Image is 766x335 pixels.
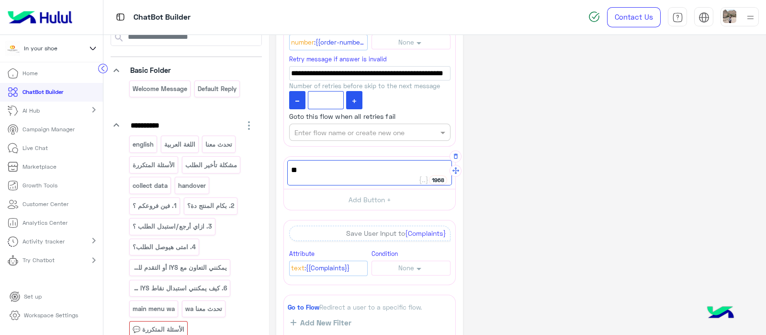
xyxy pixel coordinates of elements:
span: None [398,38,414,46]
a: Contact Us [607,7,661,27]
p: collect data [132,180,169,191]
mat-icon: chevron_right [88,104,100,116]
p: 4. امتى هيوصل الطلب؟ [132,242,197,253]
button: None [372,261,451,276]
p: Analytics Center [23,219,68,227]
p: english [132,139,155,150]
div: Save User Input to [289,226,451,241]
p: اللغة العربية [163,139,196,150]
p: main menu wa [132,303,176,314]
img: Logo [4,7,76,27]
small: Attribute [289,250,315,257]
p: 1. فين فروعكم ؟ [132,200,178,211]
mat-icon: chevron_right [88,235,100,246]
p: تحدث معنا wa [184,303,223,314]
button: Add New Filter [288,318,354,327]
mat-icon: chevron_right [88,254,100,266]
p: Activity tracker [23,237,65,246]
img: tab [672,12,683,23]
p: Growth Tools [23,181,57,190]
span: Go to Flow [288,303,319,311]
p: handover [177,180,206,191]
div: 1968 [429,175,447,185]
span: :{{order-number}} [314,37,366,48]
p: Set up [24,292,42,301]
a: tab [668,7,687,27]
p: Home [23,69,38,78]
p: مشكلة تأخير الطلب [184,160,237,171]
p: الأسئلة المتكررة 💬 [132,324,185,335]
img: tab [698,12,710,23]
p: Campaign Manager [23,125,75,134]
p: AI Hub [23,106,40,115]
p: 6. كيف يمكنني استبدال نقاط IYS الخاصة بي؟ [132,283,228,294]
img: userImage [723,10,736,23]
a: Workspace Settings [2,306,86,325]
button: None [372,35,451,49]
p: Default reply [197,83,237,94]
i: keyboard_arrow_down [111,65,122,76]
p: Try Chatbot [23,256,55,265]
small: Condition [372,250,398,257]
p: الأسئلة المتكررة [132,160,176,171]
p: Workspace Settings [24,311,78,320]
button: Add user attribute [418,175,429,185]
p: Customer Center [23,200,68,208]
a: Set up [2,288,49,306]
span: In your shoe [24,44,57,53]
button: Delete Message [450,150,462,162]
span: {Complaints} [405,229,446,237]
p: 3. ازاي أرجع/استبدل الطلب ؟ [132,221,213,232]
p: Welcome Message [132,83,188,94]
span: Number [291,37,314,48]
div: Redirect a user to a specific flow. [288,302,452,312]
i: keyboard_arrow_down [111,119,122,131]
button: Add Button + [284,189,455,210]
img: profile [744,12,756,23]
span: Text [291,263,304,274]
img: 300744643126508 [5,41,20,56]
span: :{{Complaints}} [304,263,349,274]
img: tab [114,11,126,23]
p: ChatBot Builder [134,11,191,24]
span: Add New Filter [296,318,351,327]
span: من فضل [291,164,448,176]
span: Basic Folder [130,66,171,74]
p: يمكنني التعاون مع IYS أو التقدم للحصول على وظيفة؟ [132,262,228,273]
img: spinner [588,11,600,23]
small: Retry message if answer is invalid [289,56,387,63]
p: 2. بكام المنتج دة؟ [186,200,235,211]
span: None [398,264,414,272]
h1: Goto this flow when all retries fail [289,113,451,120]
button: Drag [450,165,462,177]
img: hulul-logo.png [704,297,737,330]
span: Number of retries before skip to the next message [289,82,440,90]
p: تحدث معنا [205,139,233,150]
p: Marketplace [23,162,56,171]
p: Live Chat [23,144,48,152]
p: ChatBot Builder [23,88,63,96]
